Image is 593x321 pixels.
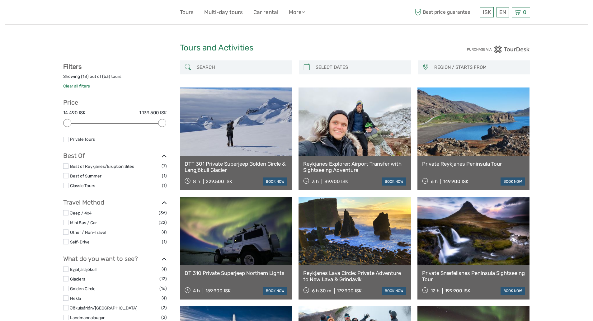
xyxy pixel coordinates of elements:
span: (2) [161,304,167,311]
span: (2) [161,314,167,321]
span: 12 h [431,288,440,294]
h3: Price [63,99,167,106]
a: Private Snæfellsnes Peninsula Sightseeing Tour [422,270,525,283]
div: 179.900 ISK [337,288,362,294]
label: 1.139.500 ISK [139,110,167,116]
a: Classic Tours [70,183,95,188]
a: Other / Non-Travel [70,230,106,235]
a: book now [263,287,287,295]
span: 8 h [193,179,200,184]
div: 89.900 ISK [324,179,348,184]
a: DT 310 Private Superjeep Northern Lights [185,270,288,276]
span: (4) [162,229,167,236]
a: Private Reykjanes Peninsula Tour [422,161,525,167]
a: More [289,8,305,17]
a: Reykjanes Lava Circle: Private Adventure to New Lava & Grindavík [303,270,406,283]
a: book now [501,287,525,295]
a: book now [382,287,406,295]
a: Best of Summer [70,173,101,178]
span: (4) [162,266,167,273]
a: DTT 301 Private Superjeep Golden Circle & Langjökull Glacier [185,161,288,173]
div: 229.500 ISK [206,179,232,184]
h3: Best Of [63,152,167,159]
a: Eyjafjallajökull [70,267,96,272]
label: 18 [82,73,87,79]
span: 6 h [431,179,438,184]
span: (1) [162,172,167,179]
a: Jökulsárlón/[GEOGRAPHIC_DATA] [70,305,137,310]
a: Clear all filters [63,83,90,88]
button: REGION / STARTS FROM [431,62,527,73]
div: EN [497,7,509,17]
div: Showing ( ) out of ( ) tours [63,73,167,83]
img: PurchaseViaTourDesk.png [467,45,530,53]
iframe: LiveChat chat widget [506,301,593,321]
a: Self-Drive [70,239,90,244]
span: 4 h [193,288,200,294]
a: Hekla [70,296,81,301]
label: 63 [104,73,109,79]
span: ISK [483,9,491,15]
a: Mini Bus / Car [70,220,97,225]
span: 0 [522,9,527,15]
a: Tours [180,8,194,17]
span: 6 h 30 m [312,288,331,294]
div: 199.900 ISK [445,288,470,294]
label: 14.490 ISK [63,110,86,116]
span: (12) [159,275,167,282]
h3: Travel Method [63,199,167,206]
span: (4) [162,295,167,302]
a: book now [501,177,525,186]
a: Golden Circle [70,286,96,291]
span: (1) [162,238,167,245]
img: 632-1a1f61c2-ab70-46c5-a88f-57c82c74ba0d_logo_small.jpg [63,5,95,20]
strong: Filters [63,63,82,70]
a: Jeep / 4x4 [70,210,92,215]
input: SELECT DATES [313,62,408,73]
h1: Tours and Activities [180,43,413,53]
span: (22) [159,219,167,226]
a: book now [382,177,406,186]
span: (7) [162,163,167,170]
a: Landmannalaugar [70,315,105,320]
span: (36) [159,209,167,216]
div: 159.900 ISK [205,288,231,294]
a: Private tours [70,137,95,142]
input: SEARCH [194,62,289,73]
a: Multi-day tours [204,8,243,17]
a: Glaciers [70,276,85,281]
span: (1) [162,182,167,189]
a: Reykjanes Explorer: Airport Transfer with Sightseeing Adventure [303,161,406,173]
a: Car rental [253,8,278,17]
span: Best price guarantee [413,7,478,17]
div: 149.900 ISK [443,179,468,184]
span: (16) [159,285,167,292]
span: 3 h [312,179,319,184]
a: book now [263,177,287,186]
h3: What do you want to see? [63,255,167,262]
a: Best of Reykjanes/Eruption Sites [70,164,134,169]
